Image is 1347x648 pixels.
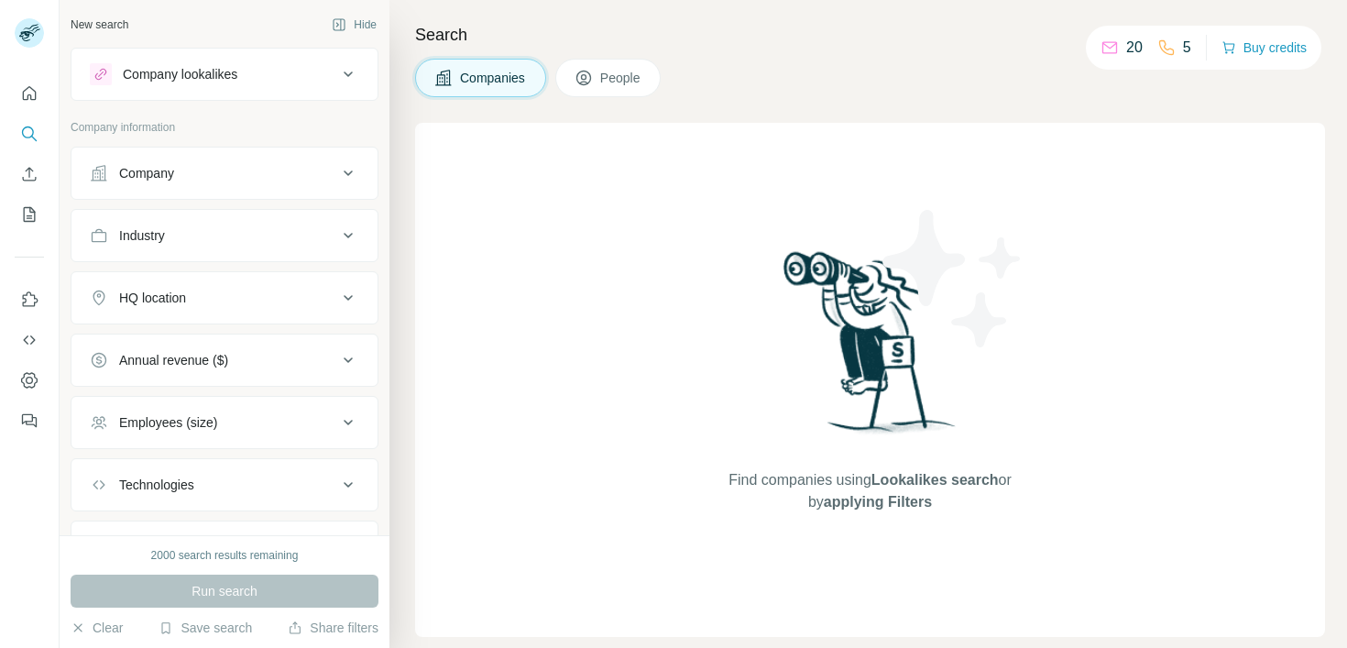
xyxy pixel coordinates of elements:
[119,226,165,245] div: Industry
[71,338,378,382] button: Annual revenue ($)
[71,619,123,637] button: Clear
[15,158,44,191] button: Enrich CSV
[71,525,378,569] button: Keywords
[71,276,378,320] button: HQ location
[71,214,378,258] button: Industry
[119,289,186,307] div: HQ location
[15,404,44,437] button: Feedback
[119,476,194,494] div: Technologies
[1183,37,1191,59] p: 5
[151,547,299,564] div: 2000 search results remaining
[71,16,128,33] div: New search
[415,22,1325,48] h4: Search
[1221,35,1307,60] button: Buy credits
[824,494,932,510] span: applying Filters
[288,619,378,637] button: Share filters
[460,69,527,87] span: Companies
[71,401,378,445] button: Employees (size)
[600,69,642,87] span: People
[15,117,44,150] button: Search
[15,283,44,316] button: Use Surfe on LinkedIn
[775,247,966,451] img: Surfe Illustration - Woman searching with binoculars
[15,324,44,357] button: Use Surfe API
[119,164,174,182] div: Company
[119,413,217,432] div: Employees (size)
[723,469,1016,513] span: Find companies using or by
[1126,37,1143,59] p: 20
[871,196,1035,361] img: Surfe Illustration - Stars
[15,364,44,397] button: Dashboard
[71,151,378,195] button: Company
[319,11,389,38] button: Hide
[15,198,44,231] button: My lists
[71,119,378,136] p: Company information
[71,52,378,96] button: Company lookalikes
[871,472,999,488] span: Lookalikes search
[71,463,378,507] button: Technologies
[15,77,44,110] button: Quick start
[123,65,237,83] div: Company lookalikes
[119,351,228,369] div: Annual revenue ($)
[159,619,252,637] button: Save search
